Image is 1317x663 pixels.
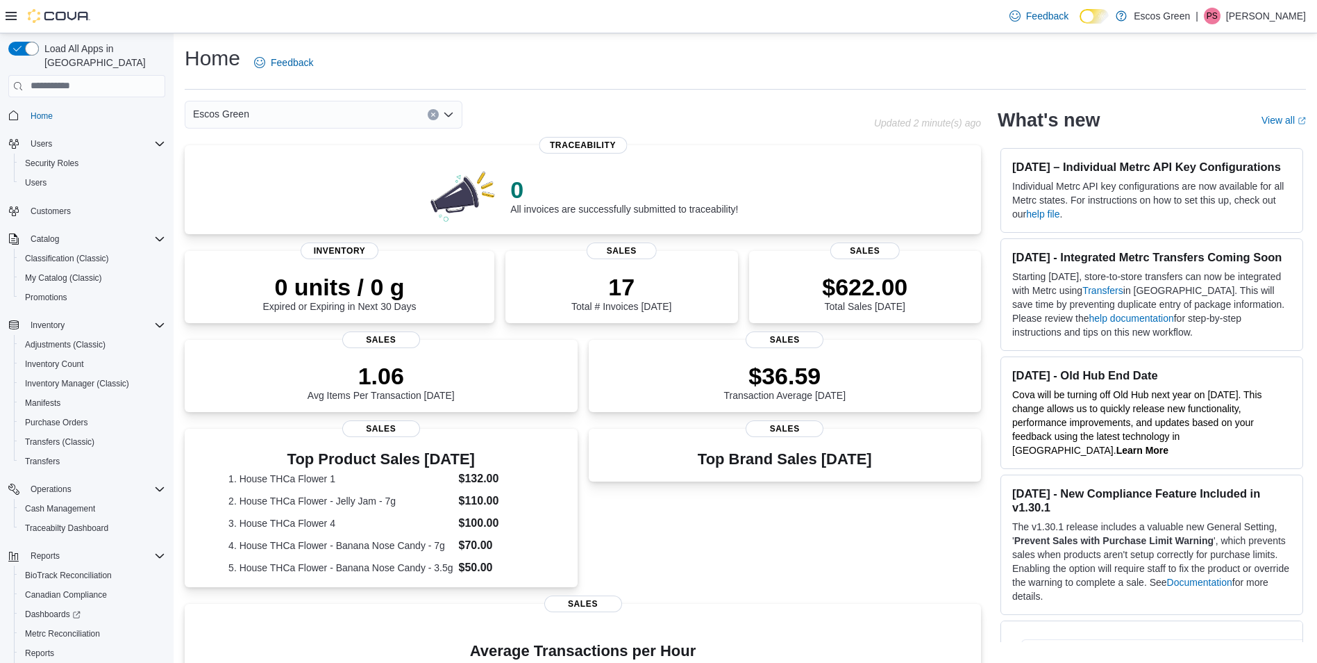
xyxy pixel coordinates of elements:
button: Operations [25,481,77,498]
span: Catalog [25,231,165,247]
p: Individual Metrc API key configurations are now available for all Metrc states. For instructions ... [1012,179,1291,221]
button: BioTrack Reconciliation [14,566,171,585]
a: Transfers (Classic) [19,434,100,450]
a: Inventory Count [19,356,90,373]
span: Reports [25,648,54,659]
span: PS [1207,8,1218,24]
button: Cash Management [14,499,171,518]
span: Sales [342,331,420,348]
a: Transfers [19,453,65,470]
a: Purchase Orders [19,414,94,431]
span: My Catalog (Classic) [25,272,102,284]
span: Operations [25,481,165,498]
span: Canadian Compliance [25,589,107,600]
a: Customers [25,203,76,220]
input: Dark Mode [1080,9,1109,24]
img: Cova [28,9,90,23]
h3: [DATE] - New Compliance Feature Included in v1.30.1 [1012,486,1291,514]
div: Expired or Expiring in Next 30 Days [263,273,417,312]
p: $622.00 [822,273,907,301]
span: Reports [19,645,165,662]
h3: Top Brand Sales [DATE] [698,451,872,468]
span: Traceability [539,137,627,154]
button: Inventory [3,316,171,335]
span: Customers [31,206,71,217]
button: Users [3,134,171,154]
span: Metrc Reconciliation [19,625,165,642]
span: Inventory Count [25,359,84,370]
dt: 1. House THCa Flower 1 [228,472,453,486]
p: $36.59 [723,362,846,390]
a: Promotions [19,289,73,306]
span: Sales [342,420,420,437]
a: Metrc Reconciliation [19,625,106,642]
a: Users [19,174,52,191]
strong: Prevent Sales with Purchase Limit Warning [1014,535,1214,546]
p: 0 units / 0 g [263,273,417,301]
span: Transfers [19,453,165,470]
span: Transfers (Classic) [19,434,165,450]
span: Canadian Compliance [19,587,165,603]
span: Inventory [31,320,65,331]
button: Customers [3,201,171,221]
span: Classification (Classic) [19,250,165,267]
strong: Learn More [1116,445,1168,456]
a: Feedback [1004,2,1074,30]
p: [PERSON_NAME] [1226,8,1306,24]
p: 17 [571,273,671,301]
a: Adjustments (Classic) [19,336,111,353]
dd: $100.00 [459,515,534,532]
a: Documentation [1167,577,1232,588]
span: Traceabilty Dashboard [19,520,165,537]
dd: $70.00 [459,537,534,554]
h1: Home [185,44,240,72]
span: Traceabilty Dashboard [25,523,108,534]
span: My Catalog (Classic) [19,270,165,286]
span: Home [31,110,53,122]
span: Security Roles [25,158,78,169]
dt: 2. House THCa Flower - Jelly Jam - 7g [228,494,453,508]
span: Customers [25,202,165,220]
span: Security Roles [19,155,165,172]
svg: External link [1298,117,1306,125]
span: Transfers [25,456,60,467]
dt: 3. House THCa Flower 4 [228,516,453,530]
p: | [1196,8,1198,24]
dt: 5. House THCa Flower - Banana Nose Candy - 3.5g [228,561,453,575]
span: Sales [746,331,823,348]
dd: $50.00 [459,559,534,576]
span: Sales [544,596,622,612]
span: Cash Management [19,500,165,517]
span: Feedback [1026,9,1068,23]
span: Feedback [271,56,313,69]
p: The v1.30.1 release includes a valuable new General Setting, ' ', which prevents sales when produ... [1012,520,1291,603]
span: Inventory [301,243,378,259]
a: Reports [19,645,60,662]
span: Metrc Reconciliation [25,628,100,639]
span: Manifests [25,398,60,409]
span: Sales [830,243,900,259]
span: BioTrack Reconciliation [19,567,165,584]
a: Inventory Manager (Classic) [19,375,135,392]
span: Cova will be turning off Old Hub next year on [DATE]. This change allows us to quickly release ne... [1012,389,1262,456]
button: Transfers [14,452,171,471]
img: 0 [427,167,499,223]
span: Users [19,174,165,191]
h2: What's new [998,109,1100,131]
a: Canadian Compliance [19,587,112,603]
p: 1.06 [308,362,455,390]
button: Adjustments (Classic) [14,335,171,354]
p: Escos Green [1134,8,1190,24]
span: Promotions [19,289,165,306]
div: Peyton Sweet [1204,8,1220,24]
h3: [DATE] – Individual Metrc API Key Configurations [1012,160,1291,174]
span: Adjustments (Classic) [25,339,106,350]
div: Avg Items Per Transaction [DATE] [308,362,455,401]
span: Inventory [25,317,165,334]
button: Promotions [14,288,171,307]
a: help documentation [1089,313,1174,324]
dd: $132.00 [459,470,534,487]
span: Escos Green [193,106,249,122]
button: Traceabilty Dashboard [14,518,171,538]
